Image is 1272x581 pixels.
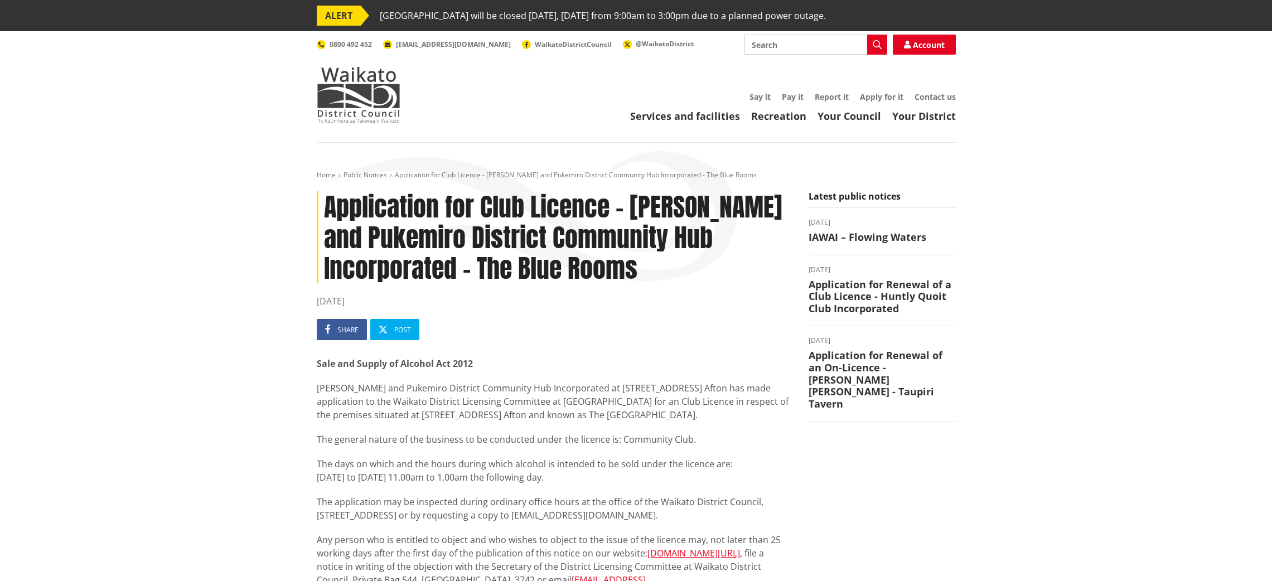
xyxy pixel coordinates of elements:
[317,67,400,123] img: Waikato District Council - Te Kaunihera aa Takiwaa o Waikato
[809,337,956,344] time: [DATE]
[317,170,336,180] a: Home
[317,319,367,340] a: Share
[522,40,612,49] a: WaikatoDistrictCouncil
[893,35,956,55] a: Account
[535,40,612,49] span: WaikatoDistrictCouncil
[809,191,956,208] h5: Latest public notices
[623,39,694,49] a: @WaikatoDistrict
[860,91,903,102] a: Apply for it
[636,39,694,49] span: @WaikatoDistrict
[809,267,956,315] a: [DATE] Application for Renewal of a Club Licence - Huntly Quoit Club Incorporated
[630,109,740,123] a: Services and facilities
[751,109,806,123] a: Recreation
[818,109,881,123] a: Your Council
[383,40,511,49] a: [EMAIL_ADDRESS][DOMAIN_NAME]
[380,6,826,26] span: [GEOGRAPHIC_DATA] will be closed [DATE], [DATE] from 9:00am to 3:00pm due to a planned power outage.
[317,457,792,484] p: The days on which and the hours during which alcohol is intended to be sold under the licence are...
[317,171,956,180] nav: breadcrumb
[809,219,956,244] a: [DATE] IAWAI – Flowing Waters
[815,91,849,102] a: Report it
[1221,534,1261,574] iframe: Messenger Launcher
[915,91,956,102] a: Contact us
[344,170,387,180] a: Public Notices
[317,381,792,422] p: [PERSON_NAME] and Pukemiro District Community Hub Incorporated at [STREET_ADDRESS] Afton has made...
[744,35,887,55] input: Search input
[809,350,956,410] h3: Application for Renewal of an On-Licence - [PERSON_NAME] [PERSON_NAME] - Taupiri Tavern
[809,279,956,315] h3: Application for Renewal of a Club Licence - Huntly Quoit Club Incorporated
[370,319,419,340] a: Post
[317,191,792,284] h1: Application for Club Licence - [PERSON_NAME] and Pukemiro District Community Hub Incorporated - T...
[330,40,372,49] span: 0800 492 452
[337,325,359,335] span: Share
[749,91,771,102] a: Say it
[317,294,792,308] time: [DATE]
[782,91,804,102] a: Pay it
[317,6,361,26] span: ALERT
[317,40,372,49] a: 0800 492 452
[317,357,473,370] strong: Sale and Supply of Alcohol Act 2012
[396,40,511,49] span: [EMAIL_ADDRESS][DOMAIN_NAME]
[395,170,757,180] span: Application for Club Licence - [PERSON_NAME] and Pukemiro District Community Hub Incorporated - T...
[809,231,956,244] h3: IAWAI – Flowing Waters
[394,325,411,335] span: Post
[647,547,740,559] a: [DOMAIN_NAME][URL]
[317,495,792,522] p: The application may be inspected during ordinary office hours at the office of the Waikato Distri...
[809,337,956,410] a: [DATE] Application for Renewal of an On-Licence - [PERSON_NAME] [PERSON_NAME] - Taupiri Tavern
[809,219,956,226] time: [DATE]
[892,109,956,123] a: Your District
[317,433,792,446] p: The general nature of the business to be conducted under the licence is: Community Club.
[809,267,956,273] time: [DATE]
